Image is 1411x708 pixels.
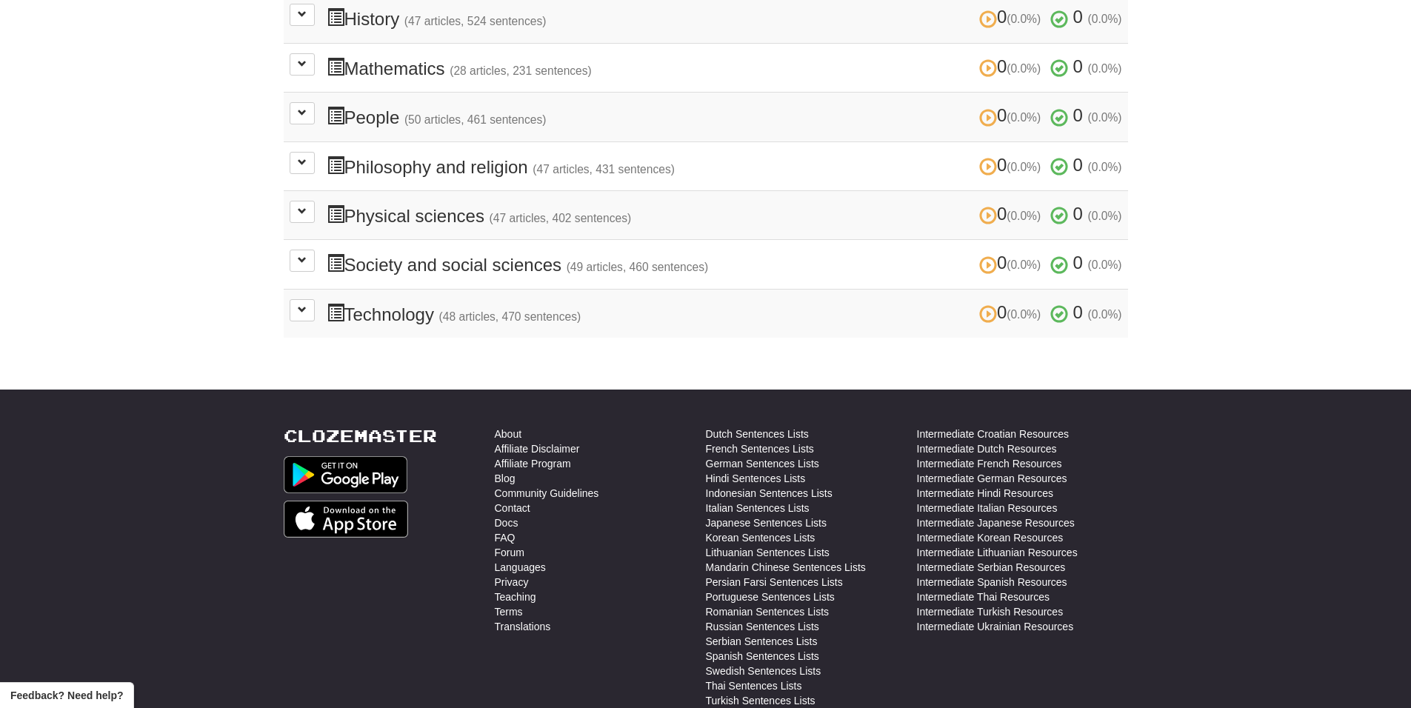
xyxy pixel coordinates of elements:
a: Intermediate Thai Resources [917,590,1050,604]
span: 0 [1073,56,1083,76]
a: Intermediate Dutch Resources [917,441,1057,456]
small: (47 articles, 524 sentences) [404,15,547,27]
h3: Technology [327,303,1122,324]
a: Dutch Sentences Lists [706,427,809,441]
span: 0 [979,155,1046,175]
small: (0.0%) [1007,308,1041,321]
a: Japanese Sentences Lists [706,515,827,530]
a: Swedish Sentences Lists [706,664,821,678]
a: Persian Farsi Sentences Lists [706,575,843,590]
a: German Sentences Lists [706,456,819,471]
a: Intermediate Spanish Resources [917,575,1067,590]
span: 0 [1073,204,1083,224]
a: Intermediate Hindi Resources [917,486,1053,501]
small: (0.0%) [1007,111,1041,124]
span: 0 [979,253,1046,273]
a: Intermediate Croatian Resources [917,427,1069,441]
a: Hindi Sentences Lists [706,471,806,486]
a: Docs [495,515,518,530]
h3: History [327,7,1122,29]
a: Privacy [495,575,529,590]
a: Lithuanian Sentences Lists [706,545,830,560]
h3: Philosophy and religion [327,156,1122,177]
a: Russian Sentences Lists [706,619,819,634]
a: Intermediate German Resources [917,471,1067,486]
a: Clozemaster [284,427,437,445]
h3: Mathematics [327,57,1122,79]
h3: People [327,106,1122,127]
a: Forum [495,545,524,560]
small: (47 articles, 431 sentences) [533,163,675,176]
span: 0 [979,204,1046,224]
a: Mandarin Chinese Sentences Lists [706,560,866,575]
a: Intermediate French Resources [917,456,1062,471]
span: 0 [979,302,1046,322]
small: (0.0%) [1007,62,1041,75]
a: Intermediate Serbian Resources [917,560,1066,575]
span: 0 [1073,105,1083,125]
a: French Sentences Lists [706,441,814,456]
img: Get it on App Store [284,501,409,538]
span: 0 [979,105,1046,125]
a: Affiliate Program [495,456,571,471]
a: Terms [495,604,523,619]
span: Open feedback widget [10,688,123,703]
small: (0.0%) [1007,161,1041,173]
a: Turkish Sentences Lists [706,693,815,708]
a: Romanian Sentences Lists [706,604,830,619]
a: Contact [495,501,530,515]
span: 0 [1073,253,1083,273]
small: (28 articles, 231 sentences) [450,64,592,77]
a: Spanish Sentences Lists [706,649,819,664]
a: Intermediate Italian Resources [917,501,1058,515]
span: 0 [1073,302,1083,322]
a: Blog [495,471,516,486]
small: (0.0%) [1088,111,1122,124]
small: (0.0%) [1088,161,1122,173]
a: Teaching [495,590,536,604]
a: Intermediate Ukrainian Resources [917,619,1074,634]
a: Intermediate Lithuanian Resources [917,545,1078,560]
h3: Physical sciences [327,204,1122,226]
small: (0.0%) [1088,13,1122,25]
a: About [495,427,522,441]
a: Serbian Sentences Lists [706,634,818,649]
a: Translations [495,619,551,634]
h3: Society and social sciences [327,253,1122,275]
small: (50 articles, 461 sentences) [404,113,547,126]
span: 0 [979,56,1046,76]
span: 0 [1073,7,1083,27]
a: Community Guidelines [495,486,599,501]
a: Italian Sentences Lists [706,501,810,515]
span: 0 [1073,155,1083,175]
small: (0.0%) [1088,62,1122,75]
a: Intermediate Turkish Resources [917,604,1064,619]
a: Thai Sentences Lists [706,678,802,693]
a: Intermediate Japanese Resources [917,515,1075,530]
a: Portuguese Sentences Lists [706,590,835,604]
small: (48 articles, 470 sentences) [439,310,581,323]
a: Korean Sentences Lists [706,530,815,545]
a: Affiliate Disclaimer [495,441,580,456]
small: (47 articles, 402 sentences) [490,212,632,224]
a: FAQ [495,530,516,545]
small: (0.0%) [1088,258,1122,271]
small: (0.0%) [1088,308,1122,321]
small: (0.0%) [1007,210,1041,222]
small: (49 articles, 460 sentences) [567,261,709,273]
a: Indonesian Sentences Lists [706,486,833,501]
small: (0.0%) [1088,210,1122,222]
img: Get it on Google Play [284,456,408,493]
a: Languages [495,560,546,575]
span: 0 [979,7,1046,27]
small: (0.0%) [1007,13,1041,25]
a: Intermediate Korean Resources [917,530,1064,545]
small: (0.0%) [1007,258,1041,271]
